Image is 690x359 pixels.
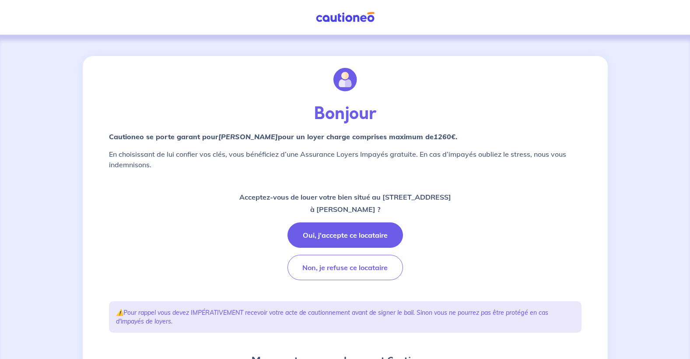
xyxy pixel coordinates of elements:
[109,103,581,124] p: Bonjour
[218,132,278,141] em: [PERSON_NAME]
[287,255,403,280] button: Non, je refuse ce locataire
[312,12,378,23] img: Cautioneo
[333,68,357,92] img: illu_account.svg
[109,132,457,141] strong: Cautioneo se porte garant pour pour un loyer charge comprises maximum de .
[434,132,455,141] em: 1260€
[116,308,574,326] p: ⚠️
[287,222,403,248] button: Oui, j'accepte ce locataire
[239,191,451,215] p: Acceptez-vous de louer votre bien situé au [STREET_ADDRESS] à [PERSON_NAME] ?
[116,309,548,325] em: Pour rappel vous devez IMPÉRATIVEMENT recevoir votre acte de cautionnement avant de signer le bai...
[109,149,581,170] p: En choisissant de lui confier vos clés, vous bénéficiez d’une Assurance Loyers Impayés gratuite. ...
